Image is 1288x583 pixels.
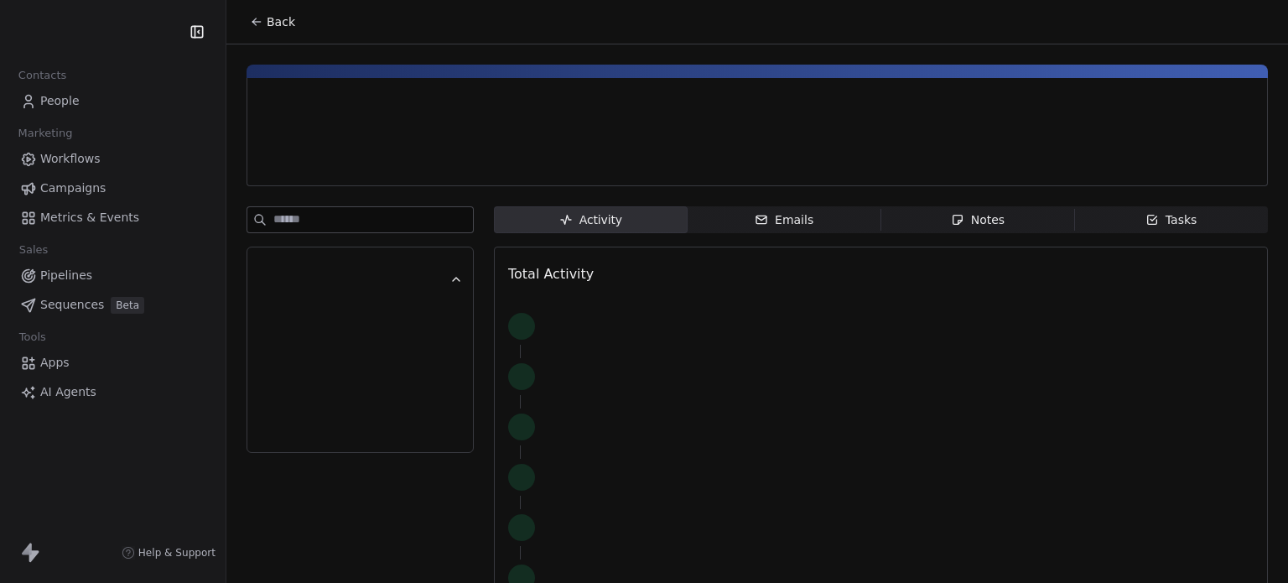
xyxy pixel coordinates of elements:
[12,237,55,263] span: Sales
[138,546,216,560] span: Help & Support
[40,209,139,226] span: Metrics & Events
[13,349,212,377] a: Apps
[267,13,295,30] span: Back
[40,383,96,401] span: AI Agents
[40,296,104,314] span: Sequences
[40,354,70,372] span: Apps
[508,266,594,282] span: Total Activity
[12,325,53,350] span: Tools
[122,546,216,560] a: Help & Support
[11,63,74,88] span: Contacts
[755,211,813,229] div: Emails
[13,378,212,406] a: AI Agents
[13,145,212,173] a: Workflows
[40,92,80,110] span: People
[13,174,212,202] a: Campaigns
[13,204,212,232] a: Metrics & Events
[40,267,92,284] span: Pipelines
[13,87,212,115] a: People
[40,180,106,197] span: Campaigns
[111,297,144,314] span: Beta
[11,121,80,146] span: Marketing
[13,262,212,289] a: Pipelines
[951,211,1005,229] div: Notes
[1145,211,1197,229] div: Tasks
[240,7,305,37] button: Back
[40,150,101,168] span: Workflows
[13,291,212,319] a: SequencesBeta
